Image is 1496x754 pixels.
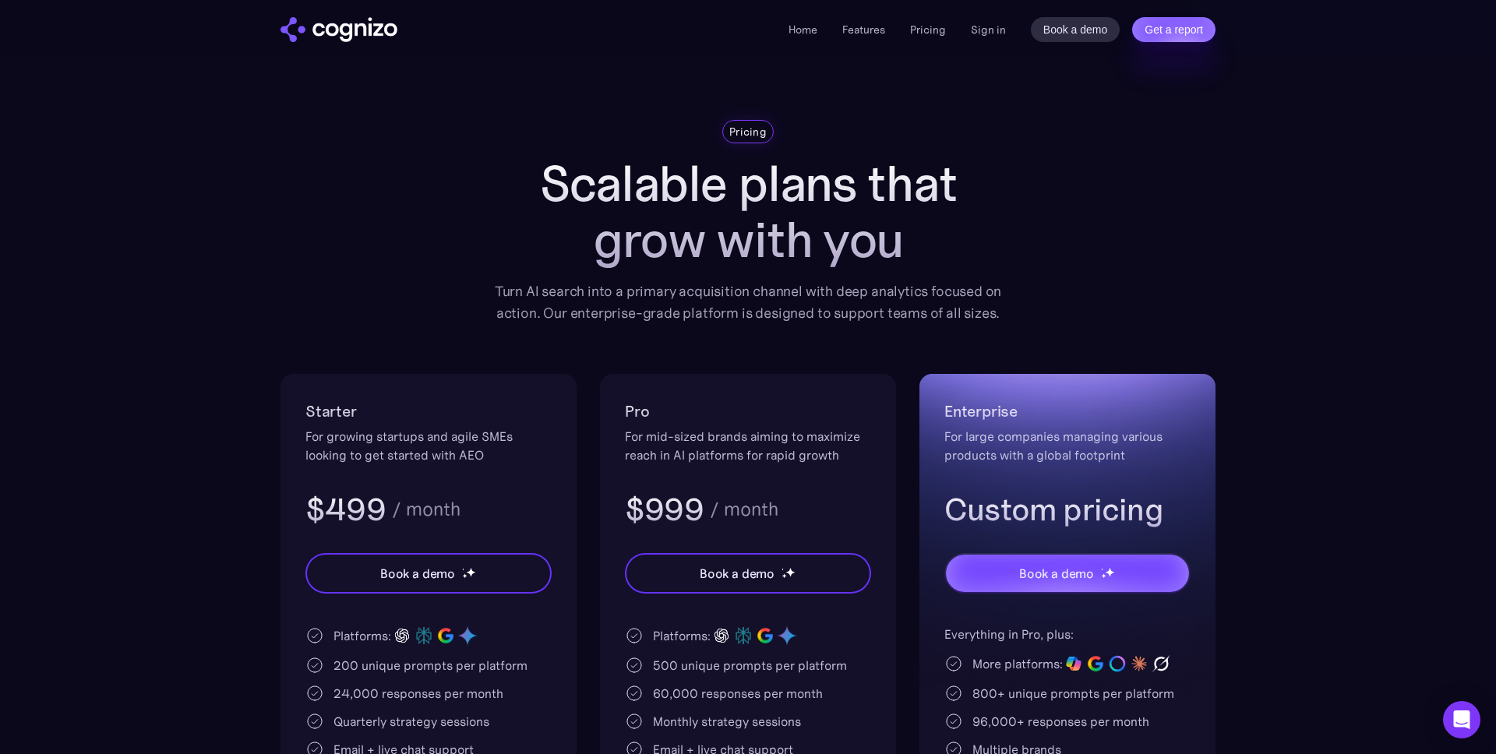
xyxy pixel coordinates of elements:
[305,427,552,464] div: For growing startups and agile SMEs looking to get started with AEO
[842,23,885,37] a: Features
[700,564,774,583] div: Book a demo
[483,280,1013,324] div: Turn AI search into a primary acquisition channel with deep analytics focused on action. Our ente...
[972,712,1149,731] div: 96,000+ responses per month
[653,626,711,645] div: Platforms:
[1443,701,1480,738] div: Open Intercom Messenger
[1132,17,1215,42] a: Get a report
[1101,573,1106,579] img: star
[1101,568,1103,570] img: star
[910,23,946,37] a: Pricing
[625,489,704,530] h3: $999
[944,553,1191,594] a: Book a demostarstarstar
[333,712,489,731] div: Quarterly strategy sessions
[625,399,871,424] h2: Pro
[944,489,1191,530] h3: Custom pricing
[782,573,787,579] img: star
[971,20,1006,39] a: Sign in
[280,17,397,42] a: home
[1031,17,1120,42] a: Book a demo
[380,564,455,583] div: Book a demo
[1105,567,1115,577] img: star
[653,656,847,675] div: 500 unique prompts per platform
[944,399,1191,424] h2: Enterprise
[305,553,552,594] a: Book a demostarstarstar
[483,156,1013,268] h1: Scalable plans that grow with you
[305,399,552,424] h2: Starter
[392,500,460,519] div: / month
[944,427,1191,464] div: For large companies managing various products with a global footprint
[333,626,391,645] div: Platforms:
[653,684,823,703] div: 60,000 responses per month
[280,17,397,42] img: cognizo logo
[972,684,1174,703] div: 800+ unique prompts per platform
[466,567,476,577] img: star
[944,625,1191,643] div: Everything in Pro, plus:
[333,656,527,675] div: 200 unique prompts per platform
[462,568,464,570] img: star
[653,712,801,731] div: Monthly strategy sessions
[782,568,784,570] img: star
[785,567,796,577] img: star
[729,124,767,139] div: Pricing
[462,573,467,579] img: star
[789,23,817,37] a: Home
[305,489,386,530] h3: $499
[625,427,871,464] div: For mid-sized brands aiming to maximize reach in AI platforms for rapid growth
[625,553,871,594] a: Book a demostarstarstar
[972,654,1063,673] div: More platforms:
[1019,564,1094,583] div: Book a demo
[710,500,778,519] div: / month
[333,684,503,703] div: 24,000 responses per month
